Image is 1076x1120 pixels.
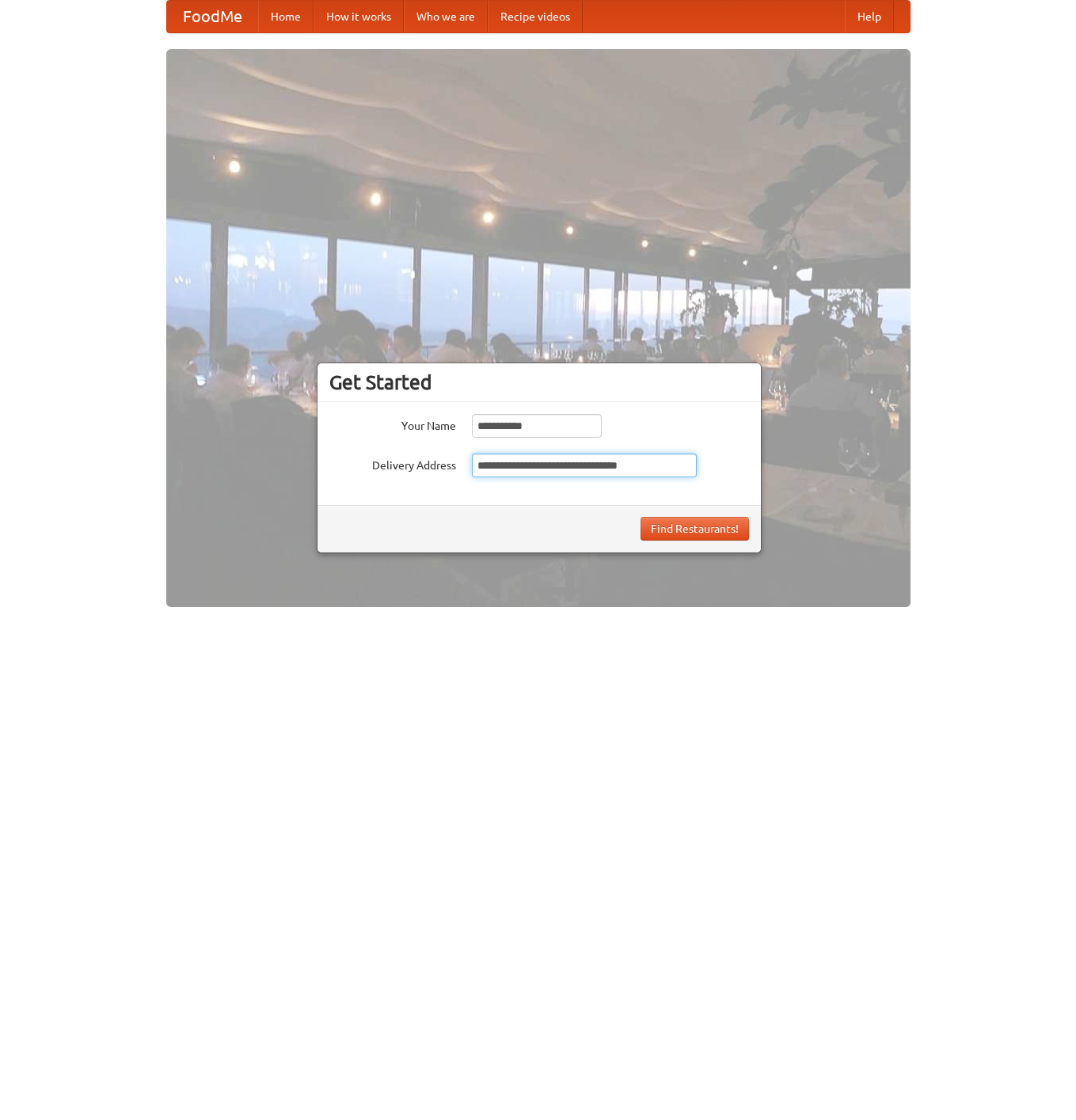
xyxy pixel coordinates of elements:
label: Delivery Address [329,454,456,473]
a: Recipe videos [488,1,583,32]
h3: Get Started [329,370,749,394]
a: Help [845,1,894,32]
a: FoodMe [167,1,258,32]
a: How it works [314,1,404,32]
button: Find Restaurants! [641,517,749,541]
a: Home [258,1,314,32]
a: Who we are [404,1,488,32]
label: Your Name [329,414,456,434]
